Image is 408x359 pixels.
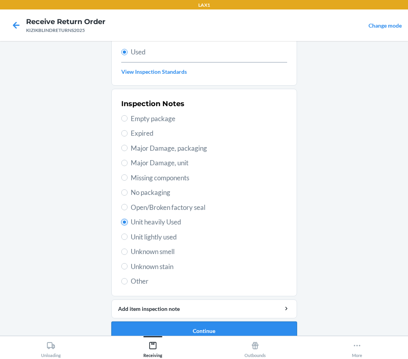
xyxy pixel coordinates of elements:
[143,338,162,358] div: Receiving
[352,338,362,358] div: More
[131,47,287,57] span: Used
[111,322,297,340] button: Continue
[121,49,128,55] input: Used
[121,249,128,255] input: Unknown smell
[244,338,266,358] div: Outbounds
[121,263,128,269] input: Unknown stain
[369,22,402,29] a: Change mode
[121,99,184,109] h2: Inspection Notes
[26,17,105,27] h4: Receive Return Order
[131,262,287,272] span: Unknown stain
[121,278,128,284] input: Other
[131,217,287,227] span: Unit heavily Used
[131,202,287,213] span: Open/Broken factory seal
[121,174,128,181] input: Missing components
[121,115,128,122] input: Empty package
[131,173,287,183] span: Missing components
[26,27,105,34] div: KIZIKBLINDRETURNS2025
[102,336,204,358] button: Receiving
[204,336,306,358] button: Outbounds
[198,2,210,9] p: LAX1
[131,247,287,257] span: Unknown smell
[131,232,287,242] span: Unit lightly used
[121,160,128,166] input: Major Damage, unit
[306,336,408,358] button: More
[121,234,128,240] input: Unit lightly used
[131,114,287,124] span: Empty package
[41,338,61,358] div: Unloading
[121,145,128,151] input: Major Damage, packaging
[131,128,287,138] span: Expired
[131,143,287,153] span: Major Damage, packaging
[121,67,287,76] a: View Inspection Standards
[121,204,128,210] input: Open/Broken factory seal
[121,189,128,196] input: No packaging
[111,299,297,318] button: Add item inspection note
[131,158,287,168] span: Major Damage, unit
[131,187,287,198] span: No packaging
[121,219,128,225] input: Unit heavily Used
[118,305,290,313] div: Add item inspection note
[131,276,287,286] span: Other
[121,130,128,136] input: Expired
